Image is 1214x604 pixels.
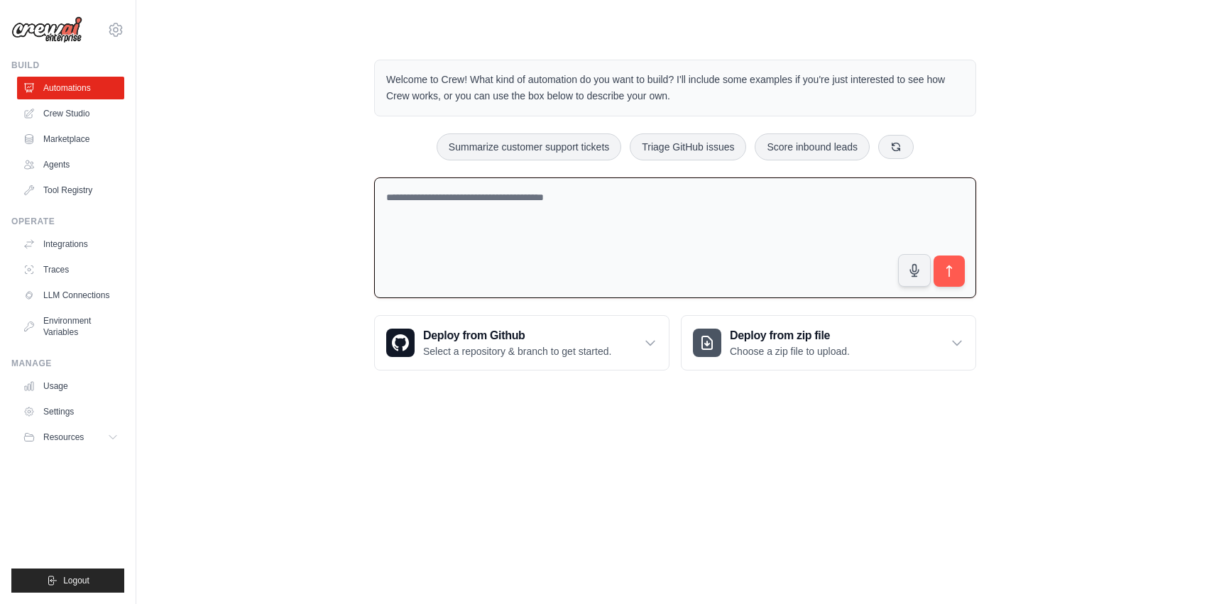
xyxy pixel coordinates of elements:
[630,133,746,160] button: Triage GitHub issues
[437,133,621,160] button: Summarize customer support tickets
[1143,536,1214,604] div: 聊天小组件
[755,133,870,160] button: Score inbound leads
[17,426,124,449] button: Resources
[730,327,850,344] h3: Deploy from zip file
[11,358,124,369] div: Manage
[17,258,124,281] a: Traces
[11,16,82,43] img: Logo
[63,575,89,586] span: Logout
[386,72,964,104] p: Welcome to Crew! What kind of automation do you want to build? I'll include some examples if you'...
[423,344,611,358] p: Select a repository & branch to get started.
[17,179,124,202] a: Tool Registry
[17,153,124,176] a: Agents
[17,375,124,397] a: Usage
[1143,536,1214,604] iframe: Chat Widget
[11,60,124,71] div: Build
[730,344,850,358] p: Choose a zip file to upload.
[17,309,124,344] a: Environment Variables
[17,400,124,423] a: Settings
[17,77,124,99] a: Automations
[11,216,124,227] div: Operate
[11,569,124,593] button: Logout
[17,233,124,256] a: Integrations
[423,327,611,344] h3: Deploy from Github
[43,432,84,443] span: Resources
[17,284,124,307] a: LLM Connections
[17,102,124,125] a: Crew Studio
[17,128,124,150] a: Marketplace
